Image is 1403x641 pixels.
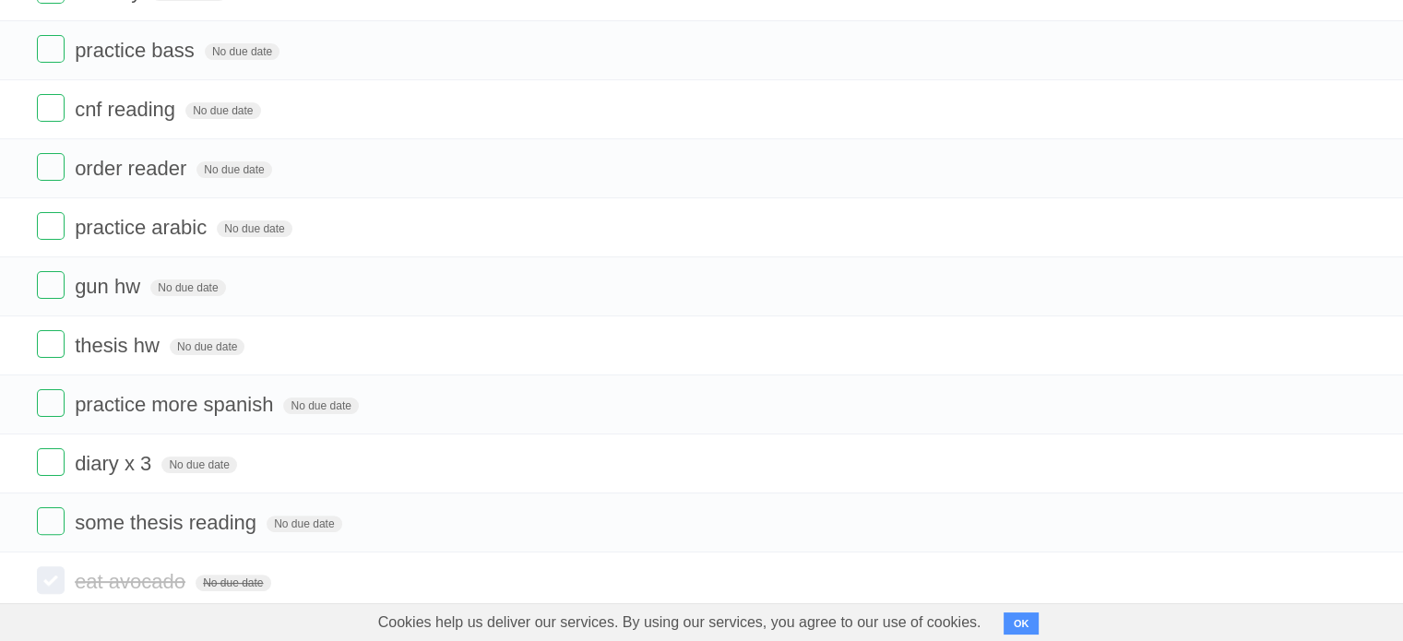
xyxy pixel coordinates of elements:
span: gun hw [75,275,145,298]
label: Done [37,35,65,63]
label: Done [37,389,65,417]
span: Cookies help us deliver our services. By using our services, you agree to our use of cookies. [360,604,1000,641]
span: No due date [196,161,271,178]
label: Done [37,271,65,299]
span: No due date [185,102,260,119]
span: practice more spanish [75,393,278,416]
span: No due date [217,220,291,237]
label: Done [37,212,65,240]
span: practice arabic [75,216,211,239]
label: Done [37,507,65,535]
span: No due date [205,43,279,60]
span: thesis hw [75,334,164,357]
span: diary x 3 [75,452,156,475]
span: No due date [170,338,244,355]
span: eat avocado [75,570,190,593]
span: No due date [267,516,341,532]
span: No due date [150,279,225,296]
span: No due date [161,457,236,473]
label: Done [37,330,65,358]
button: OK [1004,612,1040,635]
span: practice bass [75,39,199,62]
span: some thesis reading [75,511,261,534]
span: No due date [283,398,358,414]
span: cnf reading [75,98,180,121]
label: Done [37,153,65,181]
label: Done [37,448,65,476]
span: No due date [196,575,270,591]
label: Done [37,566,65,594]
label: Done [37,94,65,122]
span: order reader [75,157,191,180]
